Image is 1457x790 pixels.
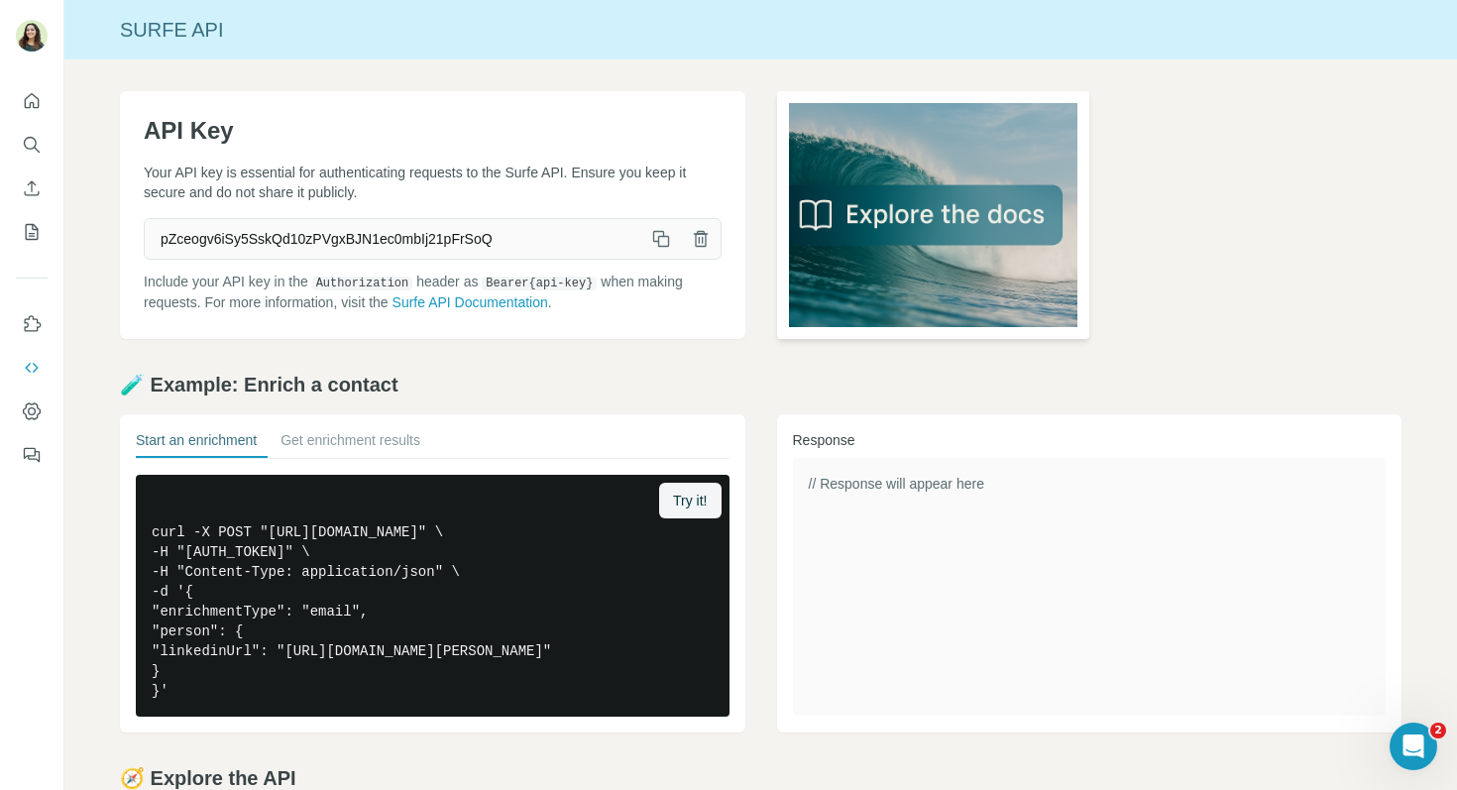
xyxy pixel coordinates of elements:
[312,277,413,290] code: Authorization
[120,371,1401,398] h2: 🧪 Example: Enrich a contact
[64,16,1457,44] div: Surfe API
[144,272,722,312] p: Include your API key in the header as when making requests. For more information, visit the .
[16,83,48,119] button: Quick start
[793,430,1387,450] h3: Response
[659,483,721,518] button: Try it!
[136,475,729,717] pre: curl -X POST "[URL][DOMAIN_NAME]" \ -H "[AUTH_TOKEN]" \ -H "Content-Type: application/json" \ -d ...
[16,127,48,163] button: Search
[673,491,707,510] span: Try it!
[144,163,722,202] p: Your API key is essential for authenticating requests to the Surfe API. Ensure you keep it secure...
[16,306,48,342] button: Use Surfe on LinkedIn
[145,221,641,257] span: pZceogv6iSy5SskQd10zPVgxBJN1ec0mbIj21pFrSoQ
[1390,723,1437,770] iframe: Intercom live chat
[392,294,548,310] a: Surfe API Documentation
[16,350,48,386] button: Use Surfe API
[16,20,48,52] img: Avatar
[136,430,257,458] button: Start an enrichment
[809,476,984,492] span: // Response will appear here
[1430,723,1446,738] span: 2
[280,430,420,458] button: Get enrichment results
[16,214,48,250] button: My lists
[16,170,48,206] button: Enrich CSV
[144,115,722,147] h1: API Key
[482,277,597,290] code: Bearer {api-key}
[16,437,48,473] button: Feedback
[16,394,48,429] button: Dashboard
